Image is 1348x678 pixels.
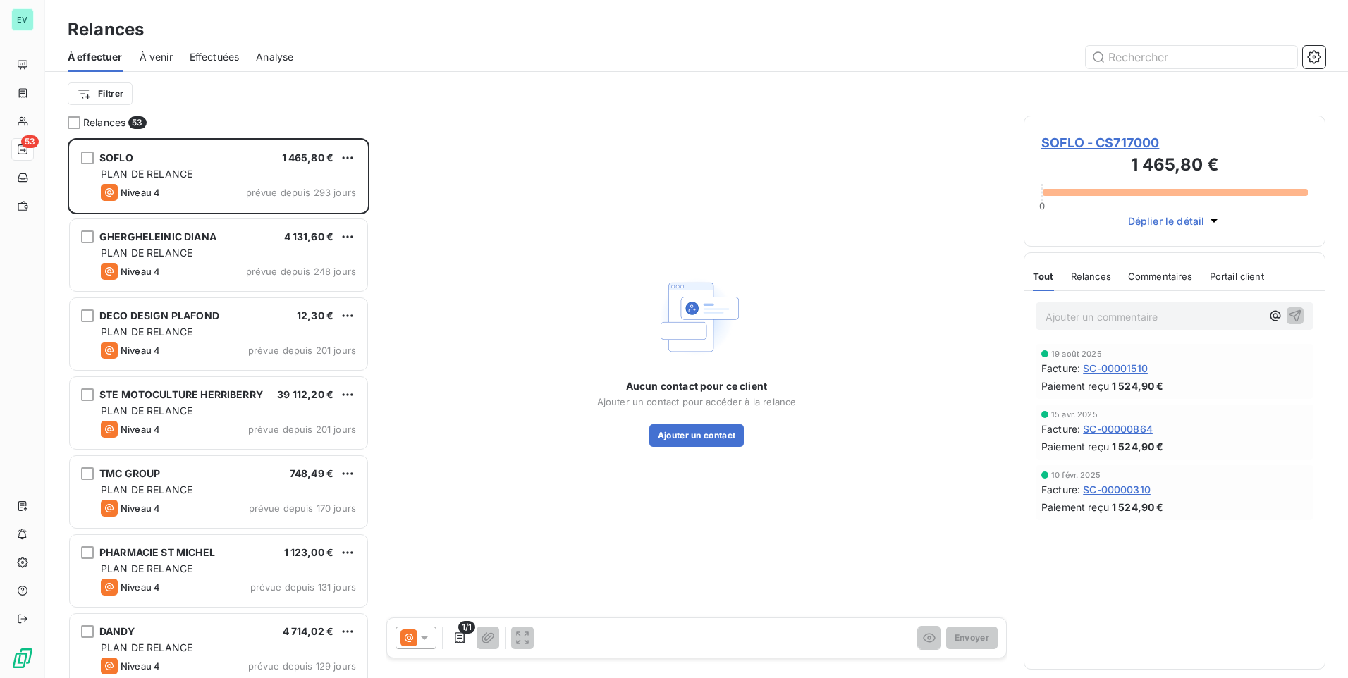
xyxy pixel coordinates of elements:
[121,266,160,277] span: Niveau 4
[121,345,160,356] span: Niveau 4
[1041,421,1080,436] span: Facture :
[99,546,215,558] span: PHARMACIE ST MICHEL
[458,621,475,634] span: 1/1
[68,50,123,64] span: À effectuer
[1128,214,1205,228] span: Déplier le détail
[651,272,742,362] img: Empty state
[597,396,797,407] span: Ajouter un contact pour accéder à la relance
[121,503,160,514] span: Niveau 4
[1041,361,1080,376] span: Facture :
[68,138,369,678] div: grid
[101,326,192,338] span: PLAN DE RELANCE
[121,660,160,672] span: Niveau 4
[140,50,173,64] span: À venir
[1041,152,1308,180] h3: 1 465,80 €
[99,152,133,164] span: SOFLO
[99,230,216,242] span: GHERGHELEINIC DIANA
[101,247,192,259] span: PLAN DE RELANCE
[626,379,767,393] span: Aucun contact pour ce client
[1083,361,1148,376] span: SC-00001510
[256,50,293,64] span: Analyse
[248,345,356,356] span: prévue depuis 201 jours
[68,82,133,105] button: Filtrer
[21,135,39,148] span: 53
[246,187,356,198] span: prévue depuis 293 jours
[1128,271,1193,282] span: Commentaires
[649,424,745,447] button: Ajouter un contact
[1041,133,1308,152] span: SOFLO - CS717000
[1083,421,1153,436] span: SC-00000864
[1086,46,1297,68] input: Rechercher
[284,546,334,558] span: 1 123,00 €
[1033,271,1054,282] span: Tout
[1041,378,1109,393] span: Paiement reçu
[277,388,333,400] span: 39 112,20 €
[946,627,998,649] button: Envoyer
[1051,471,1101,479] span: 10 févr. 2025
[121,187,160,198] span: Niveau 4
[121,424,160,435] span: Niveau 4
[99,467,160,479] span: TMC GROUP
[1210,271,1264,282] span: Portail client
[248,424,356,435] span: prévue depuis 201 jours
[99,625,135,637] span: DANDY
[1039,200,1045,211] span: 0
[283,625,334,637] span: 4 714,02 €
[248,660,356,672] span: prévue depuis 129 jours
[1051,350,1102,358] span: 19 août 2025
[83,116,125,130] span: Relances
[282,152,334,164] span: 1 465,80 €
[190,50,240,64] span: Effectuées
[101,168,192,180] span: PLAN DE RELANCE
[1112,378,1164,393] span: 1 524,90 €
[1051,410,1098,419] span: 15 avr. 2025
[121,581,160,593] span: Niveau 4
[284,230,334,242] span: 4 131,60 €
[11,8,34,31] div: EV
[1083,482,1151,497] span: SC-00000310
[101,483,192,495] span: PLAN DE RELANCE
[101,562,192,574] span: PLAN DE RELANCE
[1071,271,1111,282] span: Relances
[99,388,263,400] span: STE MOTOCULTURE HERRIBERRY
[1300,630,1334,664] iframe: Intercom live chat
[246,266,356,277] span: prévue depuis 248 jours
[68,17,144,42] h3: Relances
[250,581,356,593] span: prévue depuis 131 jours
[1112,439,1164,454] span: 1 524,90 €
[128,116,146,129] span: 53
[101,405,192,417] span: PLAN DE RELANCE
[99,309,219,321] span: DECO DESIGN PLAFOND
[249,503,356,514] span: prévue depuis 170 jours
[1124,213,1226,229] button: Déplier le détail
[101,641,192,653] span: PLAN DE RELANCE
[1041,482,1080,497] span: Facture :
[297,309,333,321] span: 12,30 €
[1041,500,1109,514] span: Paiement reçu
[1041,439,1109,454] span: Paiement reçu
[290,467,333,479] span: 748,49 €
[11,647,34,670] img: Logo LeanPay
[1112,500,1164,514] span: 1 524,90 €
